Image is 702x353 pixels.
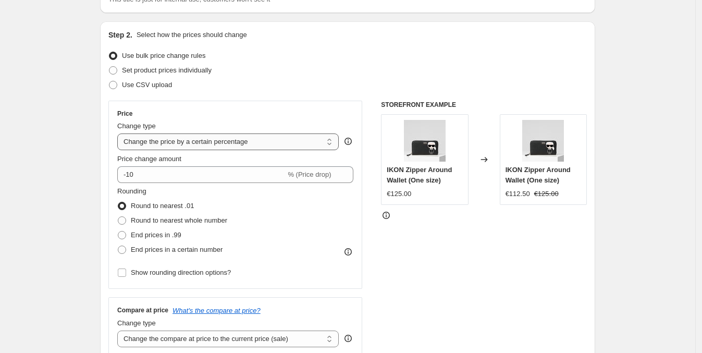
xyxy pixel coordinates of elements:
h6: STOREFRONT EXAMPLE [381,101,587,109]
img: 205W3213999_1_80x.jpg [522,120,564,162]
div: €112.50 [506,189,530,199]
div: help [343,333,353,344]
input: -15 [117,166,286,183]
span: Round to nearest .01 [131,202,194,210]
h2: Step 2. [108,30,132,40]
span: % (Price drop) [288,171,331,178]
div: help [343,136,353,147]
p: Select how the prices should change [137,30,247,40]
span: Change type [117,122,156,130]
span: End prices in a certain number [131,246,223,253]
span: Show rounding direction options? [131,269,231,276]
h3: Compare at price [117,306,168,314]
span: Use CSV upload [122,81,172,89]
img: 205W3213999_1_80x.jpg [404,120,446,162]
div: €125.00 [387,189,411,199]
span: Change type [117,319,156,327]
span: IKON Zipper Around Wallet (One size) [387,166,452,184]
span: Use bulk price change rules [122,52,205,59]
span: IKON Zipper Around Wallet (One size) [506,166,571,184]
span: End prices in .99 [131,231,181,239]
span: Rounding [117,187,146,195]
span: Price change amount [117,155,181,163]
h3: Price [117,109,132,118]
strike: €125.00 [534,189,559,199]
span: Round to nearest whole number [131,216,227,224]
button: What's the compare at price? [173,307,261,314]
span: Set product prices individually [122,66,212,74]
